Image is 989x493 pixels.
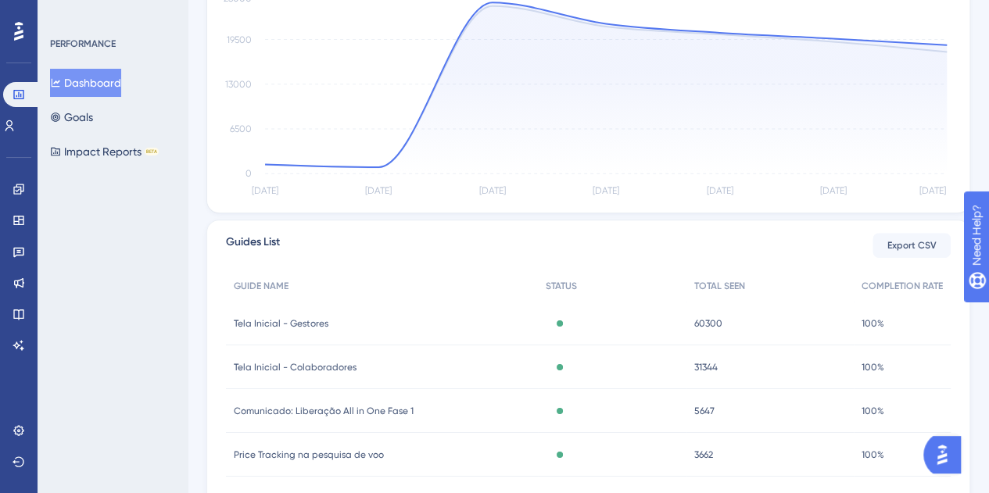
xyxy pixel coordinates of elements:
[227,34,252,45] tspan: 19500
[234,317,328,330] span: Tela Inicial - Gestores
[923,431,970,478] iframe: UserGuiding AI Assistant Launcher
[694,448,713,461] span: 3662
[230,123,252,134] tspan: 6500
[37,4,98,23] span: Need Help?
[862,405,884,417] span: 100%
[365,185,392,196] tspan: [DATE]
[706,185,733,196] tspan: [DATE]
[694,280,745,292] span: TOTAL SEEN
[252,185,278,196] tspan: [DATE]
[234,405,414,417] span: Comunicado: Liberação All in One Fase 1
[234,280,288,292] span: GUIDE NAME
[820,185,847,196] tspan: [DATE]
[546,280,577,292] span: STATUS
[694,361,718,373] span: 31344
[479,185,506,196] tspan: [DATE]
[50,103,93,131] button: Goals
[234,448,384,461] span: Price Tracking na pesquisa de voo
[862,280,943,292] span: COMPLETION RATE
[226,233,280,258] span: Guides List
[694,405,715,417] span: 5647
[873,233,951,258] button: Export CSV
[919,185,946,196] tspan: [DATE]
[225,79,252,90] tspan: 13000
[234,361,357,373] span: Tela Inicial - Colaboradores
[694,317,722,330] span: 60300
[862,361,884,373] span: 100%
[50,38,116,50] div: PERFORMANCE
[50,138,159,166] button: Impact ReportsBETA
[862,317,884,330] span: 100%
[50,69,121,97] button: Dashboard
[245,168,252,179] tspan: 0
[593,185,619,196] tspan: [DATE]
[145,148,159,155] div: BETA
[887,239,937,252] span: Export CSV
[862,448,884,461] span: 100%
